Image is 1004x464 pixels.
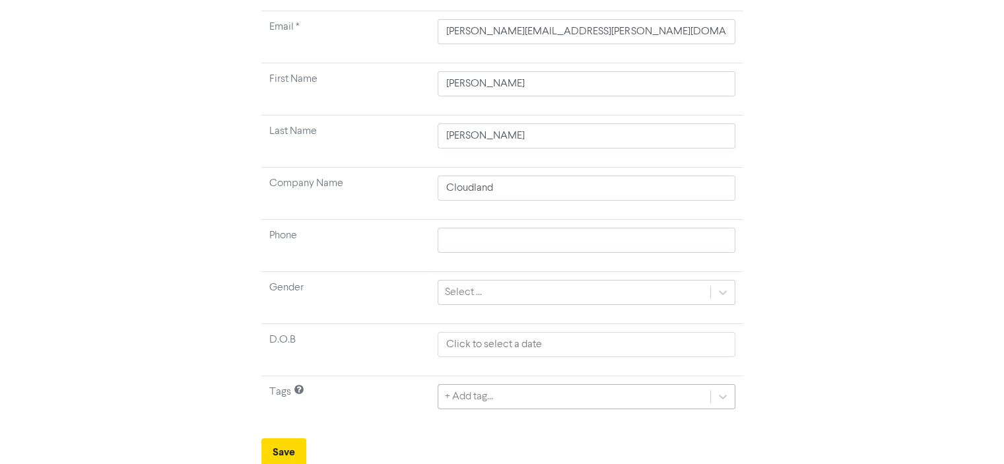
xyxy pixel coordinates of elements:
[438,332,735,357] input: Click to select a date
[445,284,482,300] div: Select ...
[261,63,430,116] td: First Name
[261,272,430,324] td: Gender
[261,376,430,428] td: Tags
[839,321,1004,464] iframe: Chat Widget
[261,168,430,220] td: Company Name
[261,116,430,168] td: Last Name
[261,324,430,376] td: D.O.B
[445,389,493,405] div: + Add tag...
[261,11,430,63] td: Required
[261,220,430,272] td: Phone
